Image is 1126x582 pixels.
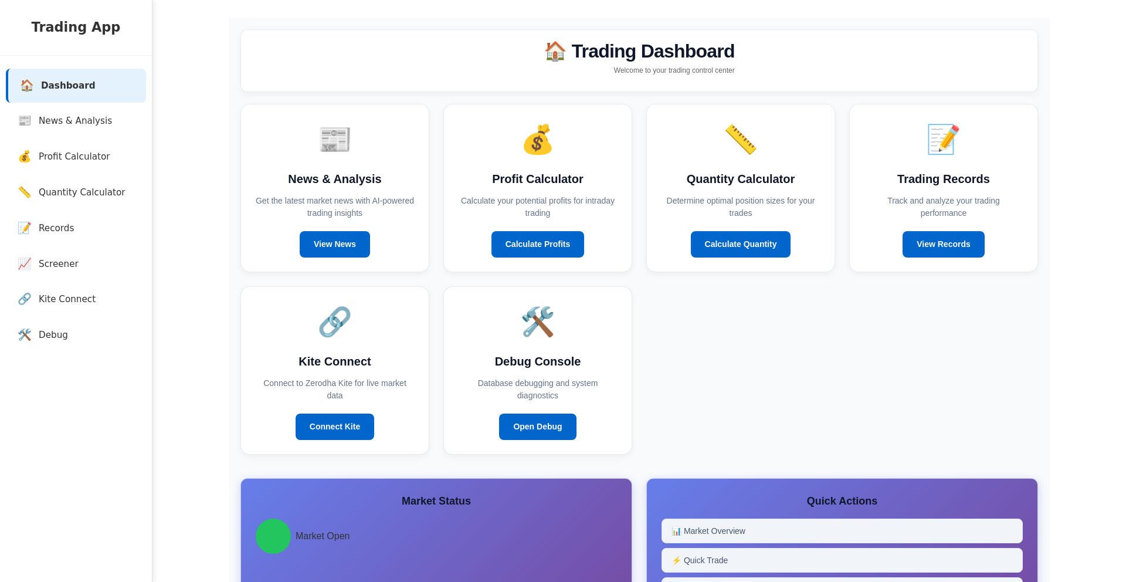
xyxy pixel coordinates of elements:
a: 📰News & Analysis [6,104,146,138]
div: 📏 [661,119,820,161]
a: Open Debug [499,414,576,440]
span: Profit Calculator [39,150,110,164]
span: News & Analysis [39,114,112,128]
div: 📝 [864,119,1023,161]
div: 💰 [458,119,618,161]
h4: Market Status [256,493,617,509]
span: Debug [39,329,68,342]
span: 📝 [18,220,32,237]
a: Calculate Quantity [691,231,791,258]
h3: Trading Records [864,170,1023,188]
span: 🔗 [18,291,32,308]
span: 💰 [18,148,32,165]
a: 🔗Kite Connect [6,282,146,317]
span: Records [39,222,74,235]
a: 📝Records [6,211,146,246]
p: Calculate your potential profits for intraday trading [458,195,618,219]
h2: Trading App [12,18,140,38]
span: Quantity Calculator [39,186,126,199]
h4: Quick Actions [662,493,1023,509]
h3: Profit Calculator [458,170,618,188]
div: 📰 [255,119,415,161]
a: View News [300,231,370,258]
span: 📏 [18,184,32,201]
h3: News & Analysis [255,170,415,188]
a: View Records [903,231,985,258]
div: 🛠️ [458,301,618,343]
p: Track and analyze your trading performance [864,195,1023,219]
button: ⚡ Quick Trade [662,548,1023,573]
a: 📈Screener [6,247,146,282]
a: 📏Quantity Calculator [6,175,146,210]
a: 💰Profit Calculator [6,140,146,174]
h2: 🏠 Trading Dashboard [544,37,734,65]
span: Dashboard [41,79,96,93]
a: 🛠️Debug [6,318,146,353]
p: Welcome to your trading control center [544,65,734,76]
span: 🏠 [20,77,34,94]
a: 🏠Dashboard [6,69,146,103]
a: Connect Kite [296,414,374,440]
a: Calculate Profits [491,231,584,258]
p: Determine optimal position sizes for your trades [661,195,820,219]
button: 📊 Market Overview [662,519,1023,543]
div: 🔗 [255,301,415,343]
span: Screener [39,258,79,271]
p: Connect to Zerodha Kite for live market data [255,377,415,402]
span: 🛠️ [18,327,32,344]
span: 📈 [18,256,32,273]
span: Kite Connect [39,293,96,306]
h3: Kite Connect [255,353,415,370]
span: 📰 [18,113,32,130]
h3: Quantity Calculator [661,170,820,188]
h3: Debug Console [458,353,618,370]
p: Get the latest market news with AI-powered trading insights [255,195,415,219]
p: Database debugging and system diagnostics [458,377,618,402]
span: Market Open [296,529,350,543]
